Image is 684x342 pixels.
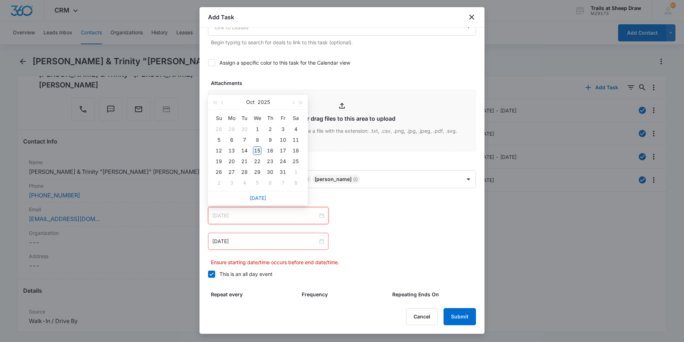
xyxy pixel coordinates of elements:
[225,112,238,124] th: Mo
[302,291,388,298] label: Frequency
[276,112,289,124] th: Fr
[238,156,251,167] td: 2025-10-21
[279,125,287,134] div: 3
[253,146,261,155] div: 15
[276,156,289,167] td: 2025-10-24
[315,177,352,182] div: [PERSON_NAME]
[264,156,276,167] td: 2025-10-23
[279,157,287,166] div: 24
[253,157,261,166] div: 22
[246,95,255,109] button: Oct
[214,136,223,144] div: 5
[264,177,276,188] td: 2025-11-06
[214,125,223,134] div: 28
[352,177,358,182] div: Remove Micheal Burke
[219,270,273,278] div: This is an all day event
[291,125,300,134] div: 4
[291,178,300,187] div: 8
[208,59,476,66] label: Assign a specific color to this task for the Calendar view
[266,168,274,176] div: 30
[238,112,251,124] th: Tu
[276,145,289,156] td: 2025-10-17
[264,167,276,177] td: 2025-10-30
[240,178,249,187] div: 4
[212,145,225,156] td: 2025-10-12
[212,112,225,124] th: Su
[276,177,289,188] td: 2025-11-07
[291,168,300,176] div: 1
[227,157,236,166] div: 20
[289,167,302,177] td: 2025-11-01
[211,291,297,298] label: Repeat every
[211,160,479,167] label: Assigned to
[240,157,249,166] div: 21
[214,178,223,187] div: 2
[289,156,302,167] td: 2025-10-25
[214,157,223,166] div: 19
[225,124,238,135] td: 2025-09-29
[212,156,225,167] td: 2025-10-19
[238,167,251,177] td: 2025-10-28
[444,308,476,325] button: Submit
[225,135,238,145] td: 2025-10-06
[266,157,274,166] div: 23
[251,135,264,145] td: 2025-10-08
[289,112,302,124] th: Sa
[253,168,261,176] div: 29
[227,146,236,155] div: 13
[279,136,287,144] div: 10
[266,178,274,187] div: 6
[279,146,287,155] div: 17
[251,167,264,177] td: 2025-10-29
[212,135,225,145] td: 2025-10-05
[289,177,302,188] td: 2025-11-08
[212,177,225,188] td: 2025-11-02
[291,136,300,144] div: 11
[289,124,302,135] td: 2025-10-04
[211,197,479,204] label: Time span
[264,135,276,145] td: 2025-10-09
[211,79,479,87] label: Attachments
[250,195,266,201] a: [DATE]
[238,177,251,188] td: 2025-11-04
[227,125,236,134] div: 29
[291,146,300,155] div: 18
[251,177,264,188] td: 2025-11-05
[240,168,249,176] div: 28
[240,146,249,155] div: 14
[225,167,238,177] td: 2025-10-27
[253,125,261,134] div: 1
[276,135,289,145] td: 2025-10-10
[279,178,287,187] div: 7
[392,291,479,298] label: Repeating Ends On
[266,125,274,134] div: 2
[266,136,274,144] div: 9
[214,168,223,176] div: 26
[251,112,264,124] th: We
[289,135,302,145] td: 2025-10-11
[238,145,251,156] td: 2025-10-14
[251,145,264,156] td: 2025-10-15
[212,167,225,177] td: 2025-10-26
[240,125,249,134] div: 30
[276,167,289,177] td: 2025-10-31
[276,124,289,135] td: 2025-10-03
[406,308,438,325] button: Cancel
[212,124,225,135] td: 2025-09-28
[240,136,249,144] div: 7
[253,136,261,144] div: 8
[227,178,236,187] div: 3
[253,178,261,187] div: 5
[214,146,223,155] div: 12
[225,177,238,188] td: 2025-11-03
[227,136,236,144] div: 6
[238,135,251,145] td: 2025-10-07
[264,145,276,156] td: 2025-10-16
[266,146,274,155] div: 16
[467,13,476,21] button: close
[208,13,234,21] h1: Add Task
[211,39,476,46] p: Begin typing to search for deals to link to this task (optional).
[258,95,270,109] button: 2025
[264,124,276,135] td: 2025-10-02
[279,168,287,176] div: 31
